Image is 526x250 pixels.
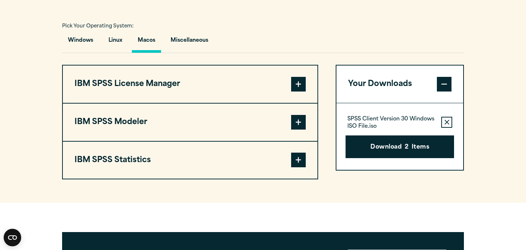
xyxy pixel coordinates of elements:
button: IBM SPSS Statistics [63,142,317,179]
button: Miscellaneous [165,32,214,53]
button: Linux [103,32,128,53]
span: 2 [405,143,408,152]
button: Open CMP widget [4,229,21,246]
div: Your Downloads [336,103,463,170]
button: Your Downloads [336,66,463,103]
button: Macos [132,32,161,53]
p: SPSS Client Version 30 Windows ISO File.iso [347,116,435,130]
button: Download2Items [346,135,454,158]
span: Pick Your Operating System: [62,24,134,29]
button: IBM SPSS License Manager [63,66,317,103]
button: IBM SPSS Modeler [63,104,317,141]
button: Windows [62,32,99,53]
